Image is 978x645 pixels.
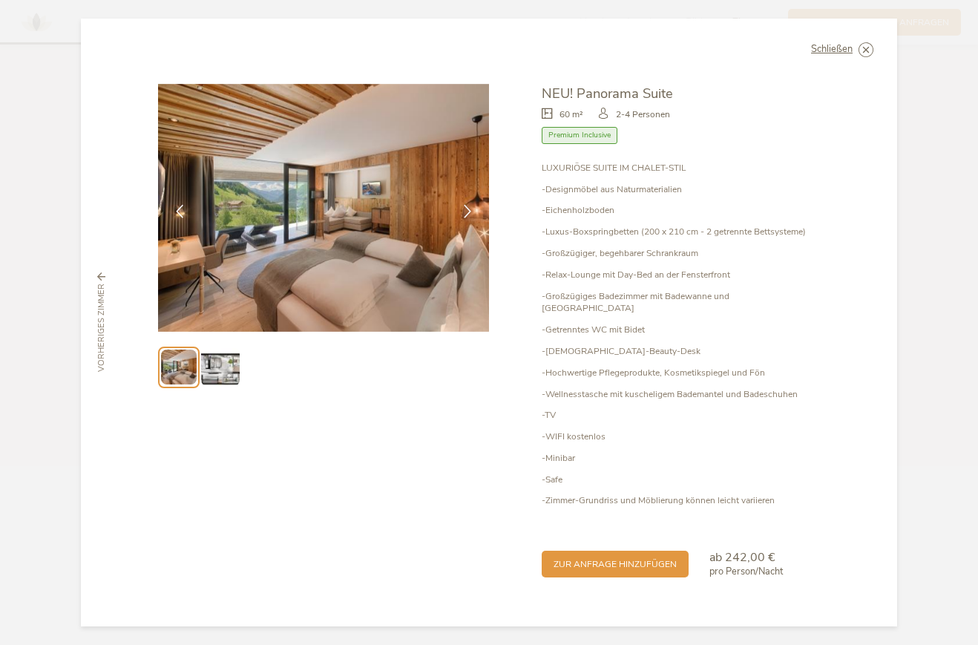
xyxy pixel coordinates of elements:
[542,324,820,336] p: -Getrenntes WC mit Bidet
[559,108,583,121] span: 60 m²
[542,127,617,144] span: Premium Inclusive
[161,350,196,384] img: Preview
[811,45,853,54] span: Schließen
[542,269,820,281] p: -Relax-Lounge mit Day-Bed an der Fensterfront
[542,162,820,174] p: LUXURIÖSE SUITE IM CHALET-STIL
[616,108,670,121] span: 2-4 Personen
[542,84,673,102] span: NEU! Panorama Suite
[158,84,489,332] img: NEU! Panorama Suite
[542,409,820,422] p: -TV
[542,367,820,379] p: -Hochwertige Pflegeprodukte, Kosmetikspiegel und Fön
[201,348,239,386] img: Preview
[542,388,820,401] p: -Wellnesstasche mit kuscheligem Bademantel und Badeschuhen
[542,247,820,260] p: -Großzügiger, begehbarer Schrankraum
[542,183,820,196] p: -Designmöbel aus Naturmaterialien
[542,204,820,217] p: -Eichenholzboden
[96,284,108,372] span: vorheriges Zimmer
[542,430,820,443] p: -WIFI kostenlos
[542,452,820,465] p: -Minibar
[542,290,820,315] p: -Großzügiges Badezimmer mit Badewanne und [GEOGRAPHIC_DATA]
[542,345,820,358] p: -[DEMOGRAPHIC_DATA]-Beauty-Desk
[542,226,820,238] p: -Luxus-Boxspringbetten (200 x 210 cm - 2 getrennte Bettsysteme)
